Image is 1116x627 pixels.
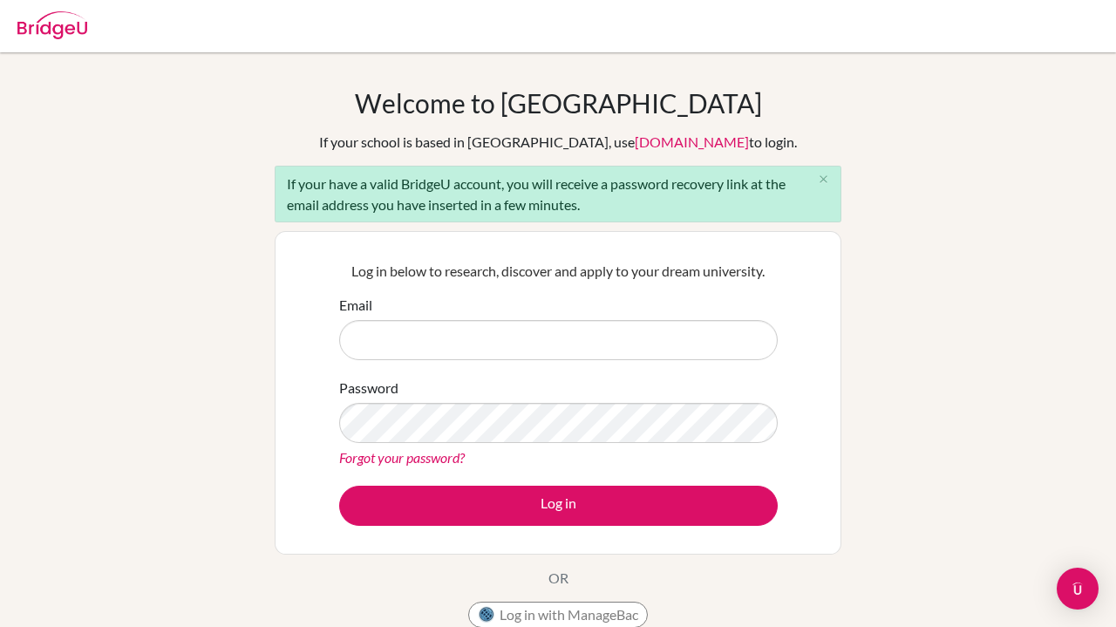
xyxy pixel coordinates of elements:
div: Open Intercom Messenger [1057,568,1099,610]
button: Log in [339,486,778,526]
div: If your have a valid BridgeU account, you will receive a password recovery link at the email addr... [275,166,841,222]
div: If your school is based in [GEOGRAPHIC_DATA], use to login. [319,132,797,153]
button: Close [806,167,840,193]
p: Log in below to research, discover and apply to your dream university. [339,261,778,282]
label: Email [339,295,372,316]
img: Bridge-U [17,11,87,39]
a: Forgot your password? [339,449,465,466]
h1: Welcome to [GEOGRAPHIC_DATA] [355,87,762,119]
p: OR [548,568,568,589]
label: Password [339,378,398,399]
a: [DOMAIN_NAME] [635,133,749,150]
i: close [817,173,830,186]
